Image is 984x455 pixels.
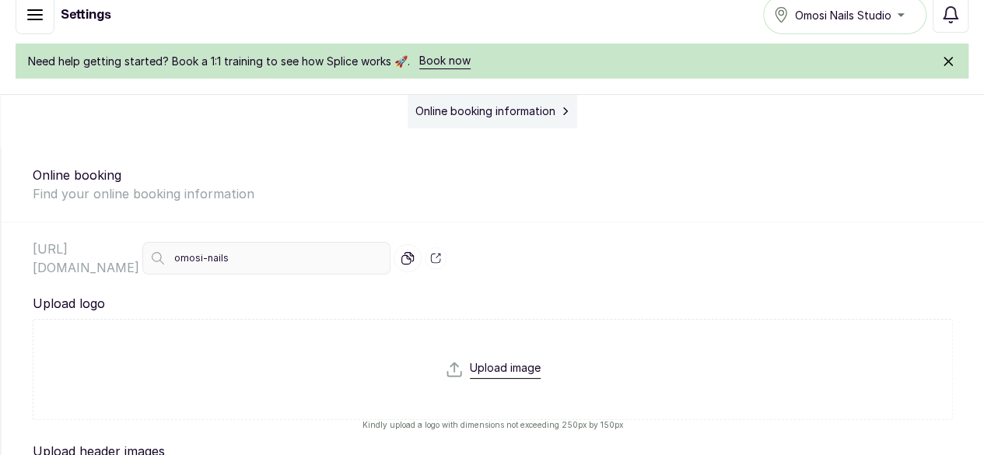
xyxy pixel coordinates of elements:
p: Online booking [33,166,953,184]
p: Kindly upload a logo with dimensions not exceeding 250px by 150px [33,420,953,429]
input: Enter name [142,242,390,275]
p: Find your online booking information [33,184,953,203]
span: Omosi Nails Studio [795,7,891,23]
p: Upload logo [33,294,953,313]
span: Online booking information [415,103,555,119]
p: [URL][DOMAIN_NAME] [33,240,139,277]
h1: Settings [61,5,111,24]
span: Need help getting started? Book a 1:1 training to see how Splice works 🚀. [28,54,410,69]
a: Book now [419,53,471,69]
